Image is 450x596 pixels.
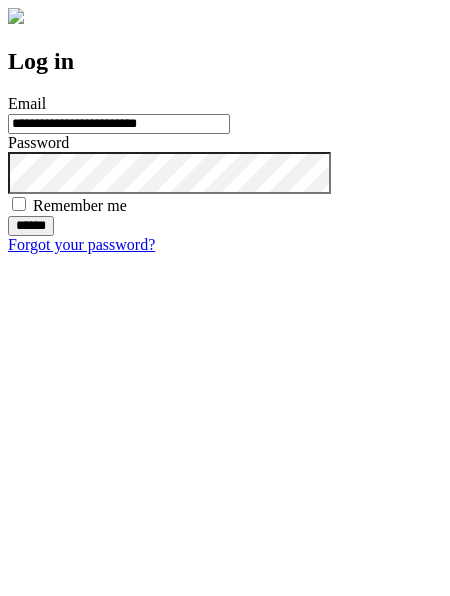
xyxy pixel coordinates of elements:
[33,197,127,214] label: Remember me
[8,236,155,253] a: Forgot your password?
[8,8,24,24] img: logo-4e3dc11c47720685a147b03b5a06dd966a58ff35d612b21f08c02c0306f2b779.png
[8,48,442,75] h2: Log in
[8,95,46,112] label: Email
[8,134,69,151] label: Password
